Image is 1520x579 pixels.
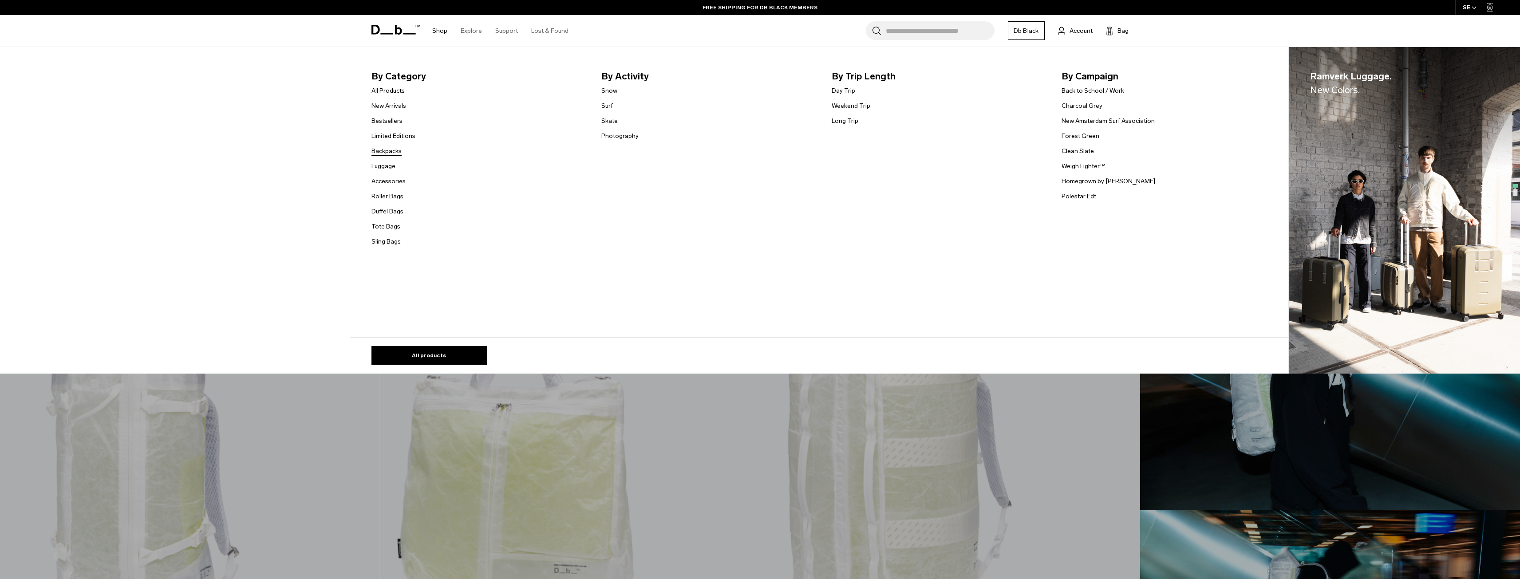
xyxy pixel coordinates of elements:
a: Back to School / Work [1062,86,1124,95]
a: Skate [601,116,618,126]
span: Account [1070,26,1093,35]
a: Explore [461,15,482,47]
a: Roller Bags [371,192,403,201]
span: By Category [371,69,588,83]
a: Account [1058,25,1093,36]
a: Duffel Bags [371,207,403,216]
a: Weekend Trip [832,101,870,110]
span: Bag [1117,26,1129,35]
a: Polestar Edt. [1062,192,1098,201]
a: All Products [371,86,405,95]
span: New Colors. [1310,84,1360,95]
a: New Amsterdam Surf Association [1062,116,1155,126]
a: Snow [601,86,617,95]
a: Tote Bags [371,222,400,231]
a: Photography [601,131,639,141]
a: Long Trip [832,116,858,126]
a: Day Trip [832,86,855,95]
a: Bestsellers [371,116,403,126]
span: By Activity [601,69,817,83]
a: Accessories [371,177,406,186]
a: Clean Slate [1062,146,1094,156]
a: Luggage [371,161,395,171]
a: Db Black [1008,21,1045,40]
span: By Campaign [1062,69,1278,83]
a: Support [495,15,518,47]
a: Surf [601,101,613,110]
a: Forest Green [1062,131,1099,141]
a: New Arrivals [371,101,406,110]
a: All products [371,346,487,365]
a: FREE SHIPPING FOR DB BLACK MEMBERS [703,4,817,12]
a: Homegrown by [PERSON_NAME] [1062,177,1155,186]
a: Limited Editions [371,131,415,141]
button: Bag [1106,25,1129,36]
span: Ramverk Luggage. [1310,69,1392,97]
a: Charcoal Grey [1062,101,1102,110]
a: Lost & Found [531,15,569,47]
a: Backpacks [371,146,402,156]
a: Shop [432,15,447,47]
a: Weigh Lighter™ [1062,161,1105,171]
a: Sling Bags [371,237,401,246]
nav: Main Navigation [426,15,575,47]
span: By Trip Length [832,69,1048,83]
